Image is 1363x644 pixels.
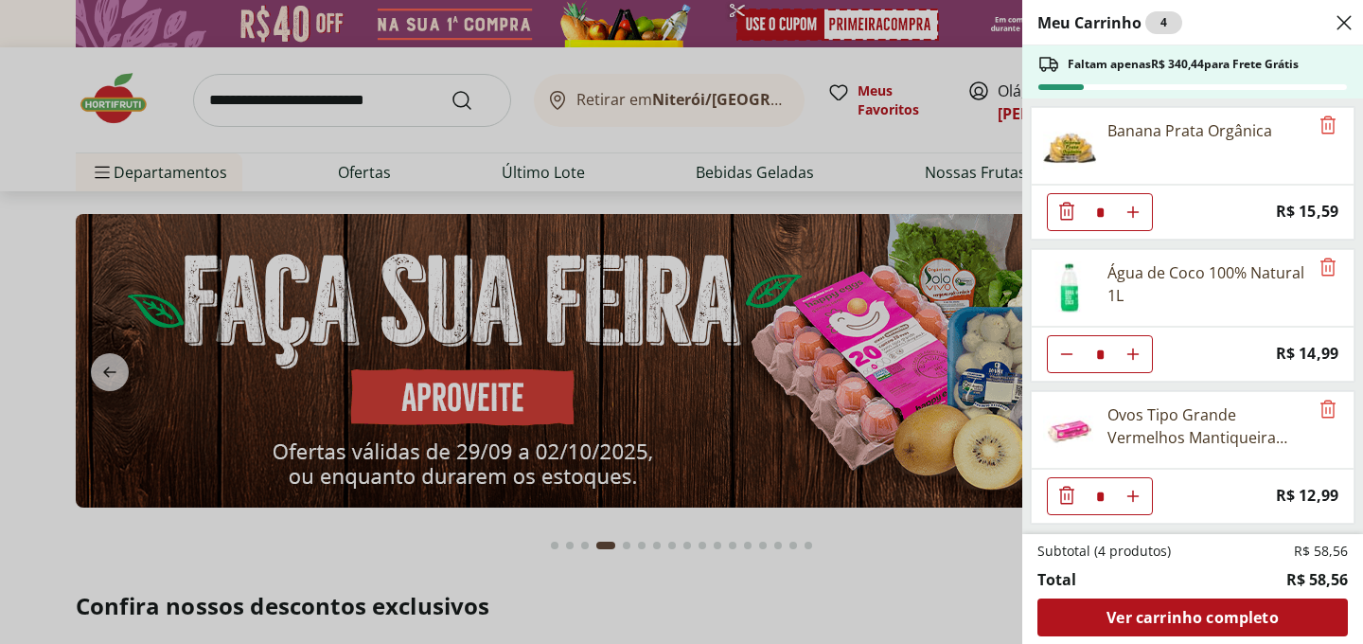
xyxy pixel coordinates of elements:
[1048,477,1086,515] button: Diminuir Quantidade
[1107,403,1308,449] div: Ovos Tipo Grande Vermelhos Mantiqueira Happy Eggs 10 Unidades
[1086,336,1114,372] input: Quantidade Atual
[1317,115,1339,137] button: Remove
[1037,11,1182,34] h2: Meu Carrinho
[1276,341,1338,367] span: R$ 14,99
[1106,610,1278,625] span: Ver carrinho completo
[1276,199,1338,224] span: R$ 15,59
[1043,261,1096,314] img: Água de Coco 100% Natural 1L
[1107,119,1272,142] div: Banana Prata Orgânica
[1286,568,1348,591] span: R$ 58,56
[1068,57,1299,72] span: Faltam apenas R$ 340,44 para Frete Grátis
[1048,193,1086,231] button: Diminuir Quantidade
[1294,542,1348,561] span: R$ 58,56
[1043,403,1096,456] img: Ovos Tipo Grande Vermelhos Mantiqueira Happy Eggs 10 Unidades
[1114,193,1152,231] button: Aumentar Quantidade
[1086,478,1114,514] input: Quantidade Atual
[1317,257,1339,279] button: Remove
[1037,542,1171,561] span: Subtotal (4 produtos)
[1086,194,1114,230] input: Quantidade Atual
[1048,335,1086,373] button: Diminuir Quantidade
[1317,399,1339,421] button: Remove
[1037,599,1348,636] a: Ver carrinho completo
[1043,119,1096,172] img: Banana Prata Orgânica
[1114,477,1152,515] button: Aumentar Quantidade
[1276,483,1338,509] span: R$ 12,99
[1114,335,1152,373] button: Aumentar Quantidade
[1037,568,1076,591] span: Total
[1107,261,1308,307] div: Água de Coco 100% Natural 1L
[1145,11,1182,34] div: 4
